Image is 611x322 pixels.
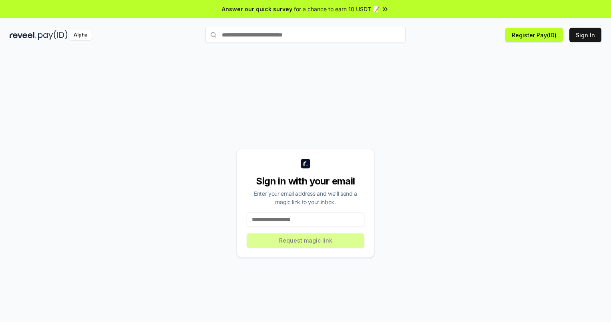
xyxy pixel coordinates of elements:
button: Sign In [569,28,601,42]
div: Sign in with your email [247,175,364,188]
span: for a chance to earn 10 USDT 📝 [294,5,380,13]
img: logo_small [301,159,310,168]
span: Answer our quick survey [222,5,292,13]
img: pay_id [38,30,68,40]
button: Register Pay(ID) [505,28,563,42]
div: Alpha [69,30,92,40]
div: Enter your email address and we’ll send a magic link to your inbox. [247,189,364,206]
img: reveel_dark [10,30,36,40]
